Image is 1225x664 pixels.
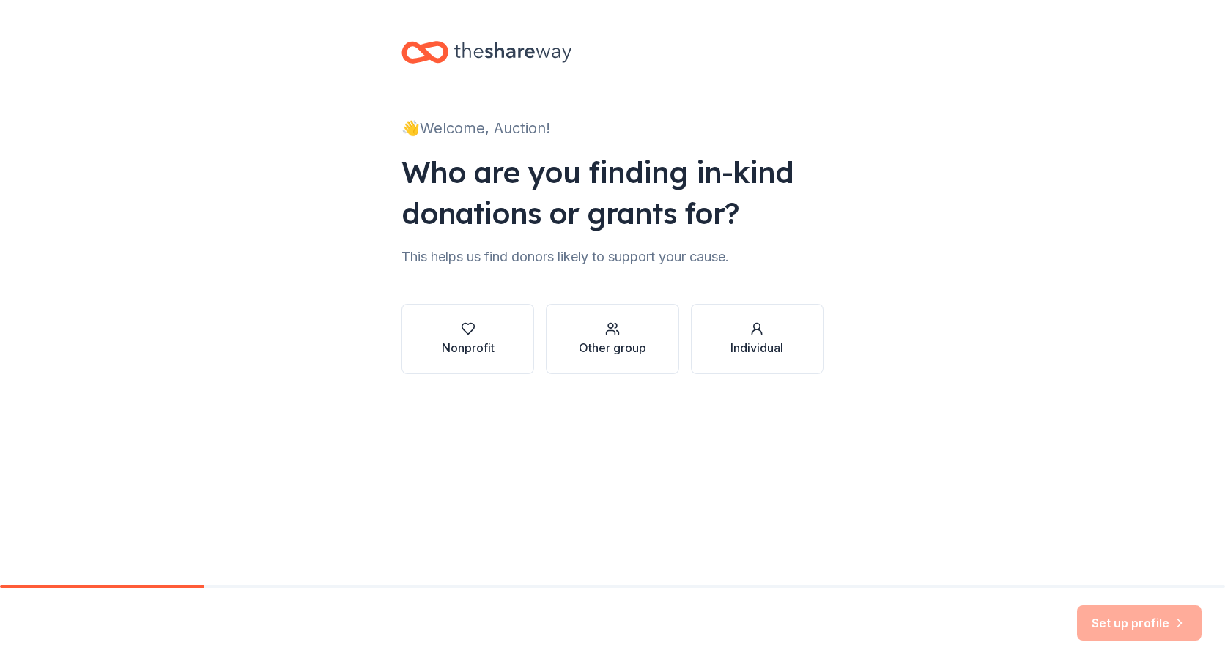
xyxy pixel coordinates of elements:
[579,339,646,357] div: Other group
[730,339,783,357] div: Individual
[442,339,495,357] div: Nonprofit
[401,116,824,140] div: 👋 Welcome, Auction!
[691,304,824,374] button: Individual
[401,304,534,374] button: Nonprofit
[546,304,678,374] button: Other group
[401,245,824,269] div: This helps us find donors likely to support your cause.
[401,152,824,234] div: Who are you finding in-kind donations or grants for?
